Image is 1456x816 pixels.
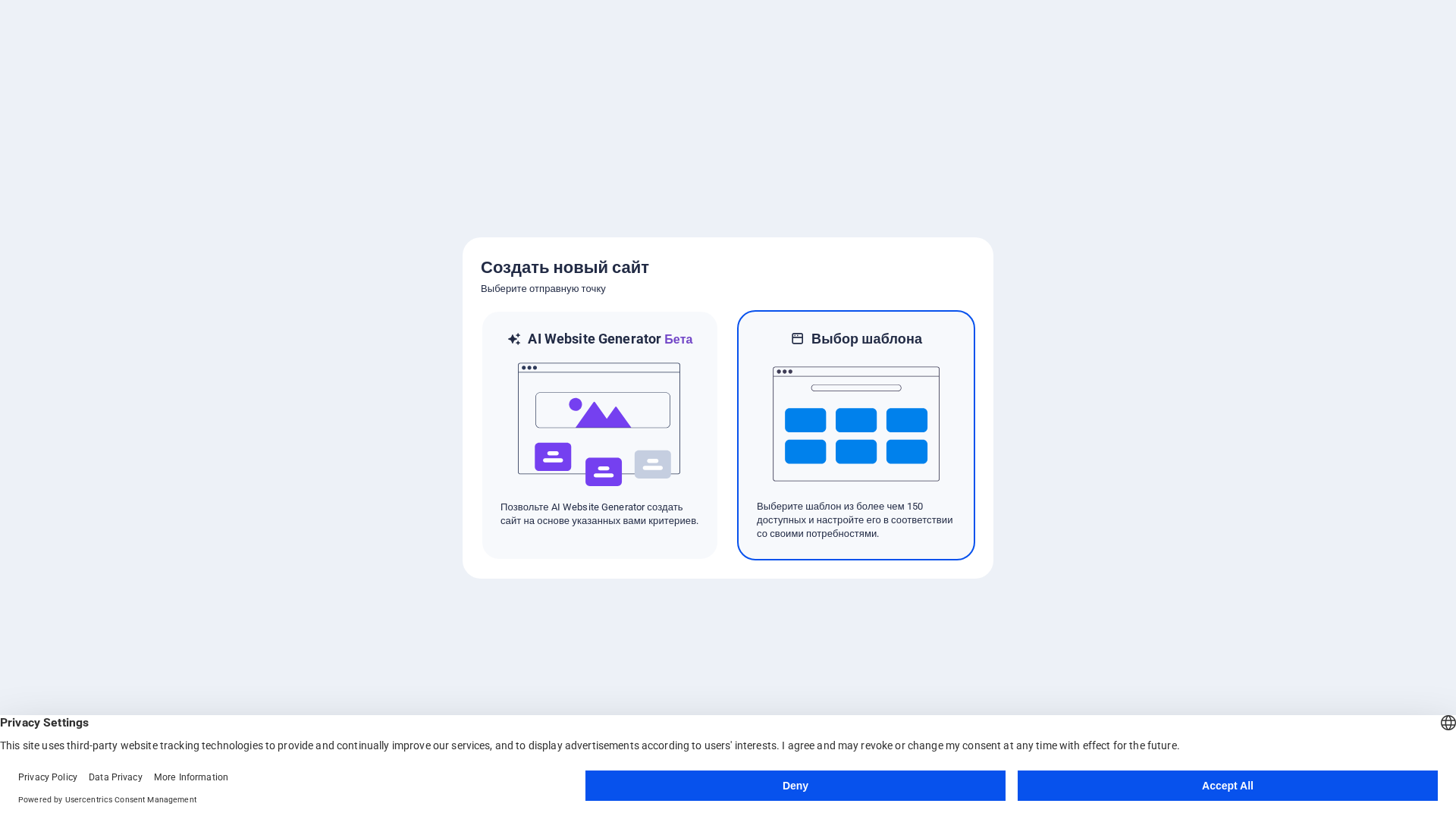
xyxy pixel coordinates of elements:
[811,330,922,348] h6: Выбор шаблона
[661,332,692,347] span: Бета
[481,256,975,280] h5: Создать новый сайт
[481,310,719,560] div: AI Website GeneratorБетаaiПозвольте AI Website Generator создать сайт на основе указанных вами кр...
[757,500,955,541] p: Выберите шаблон из более чем 150 доступных и настройте его в соответствии со своими потребностями.
[481,280,975,298] h6: Выберите отправную точку
[500,501,699,528] p: Позвольте AI Website Generator создать сайт на основе указанных вами критериев.
[528,330,692,349] h6: AI Website Generator
[516,349,683,501] img: ai
[737,310,975,560] div: Выбор шаблонаВыберите шаблон из более чем 150 доступных и настройте его в соответствии со своими ...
